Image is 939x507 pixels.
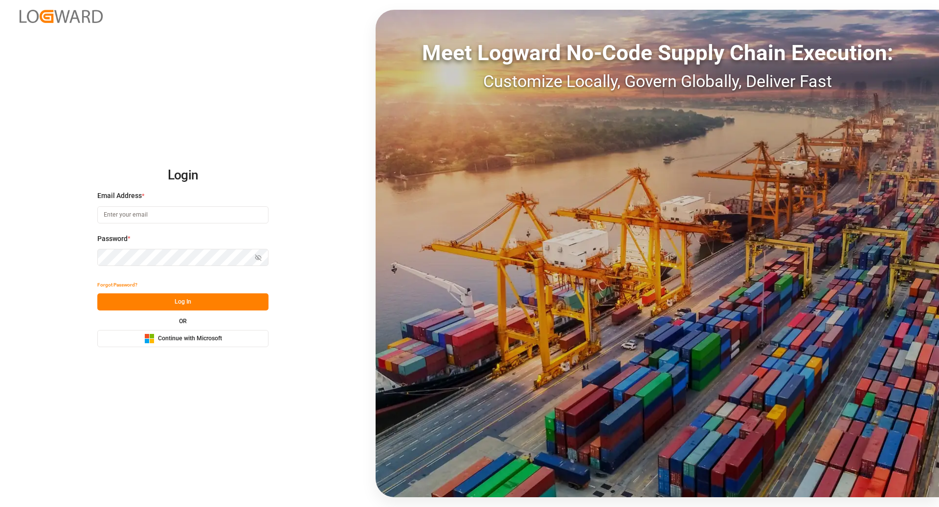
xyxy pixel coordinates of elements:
input: Enter your email [97,206,268,223]
div: Customize Locally, Govern Globally, Deliver Fast [376,69,939,94]
div: Meet Logward No-Code Supply Chain Execution: [376,37,939,69]
span: Password [97,234,128,244]
span: Continue with Microsoft [158,334,222,343]
img: Logward_new_orange.png [20,10,103,23]
button: Log In [97,293,268,310]
h2: Login [97,160,268,191]
span: Email Address [97,191,142,201]
small: OR [179,318,187,324]
button: Continue with Microsoft [97,330,268,347]
button: Forgot Password? [97,276,137,293]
